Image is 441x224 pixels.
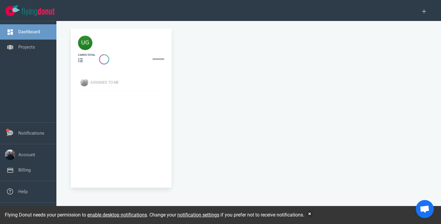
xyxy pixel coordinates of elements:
[18,152,35,157] a: Account
[147,212,304,218] span: . Change your if you prefer not to receive notifications.
[5,212,147,218] span: Flying Donut needs your permission to
[18,29,40,34] a: Dashboard
[78,36,92,50] img: 40
[416,200,434,218] div: Ανοιχτή συνομιλία
[18,189,28,194] a: Help
[78,53,95,57] div: cards total
[90,80,168,85] div: Assigned To Me
[80,79,88,86] img: Avatar
[22,8,55,16] img: Flying Donut text logo
[18,44,35,50] a: Projects
[87,212,147,218] a: enable desktop notifications
[177,212,219,218] a: notification settings
[18,130,44,136] a: Notifications
[18,167,31,173] a: Billing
